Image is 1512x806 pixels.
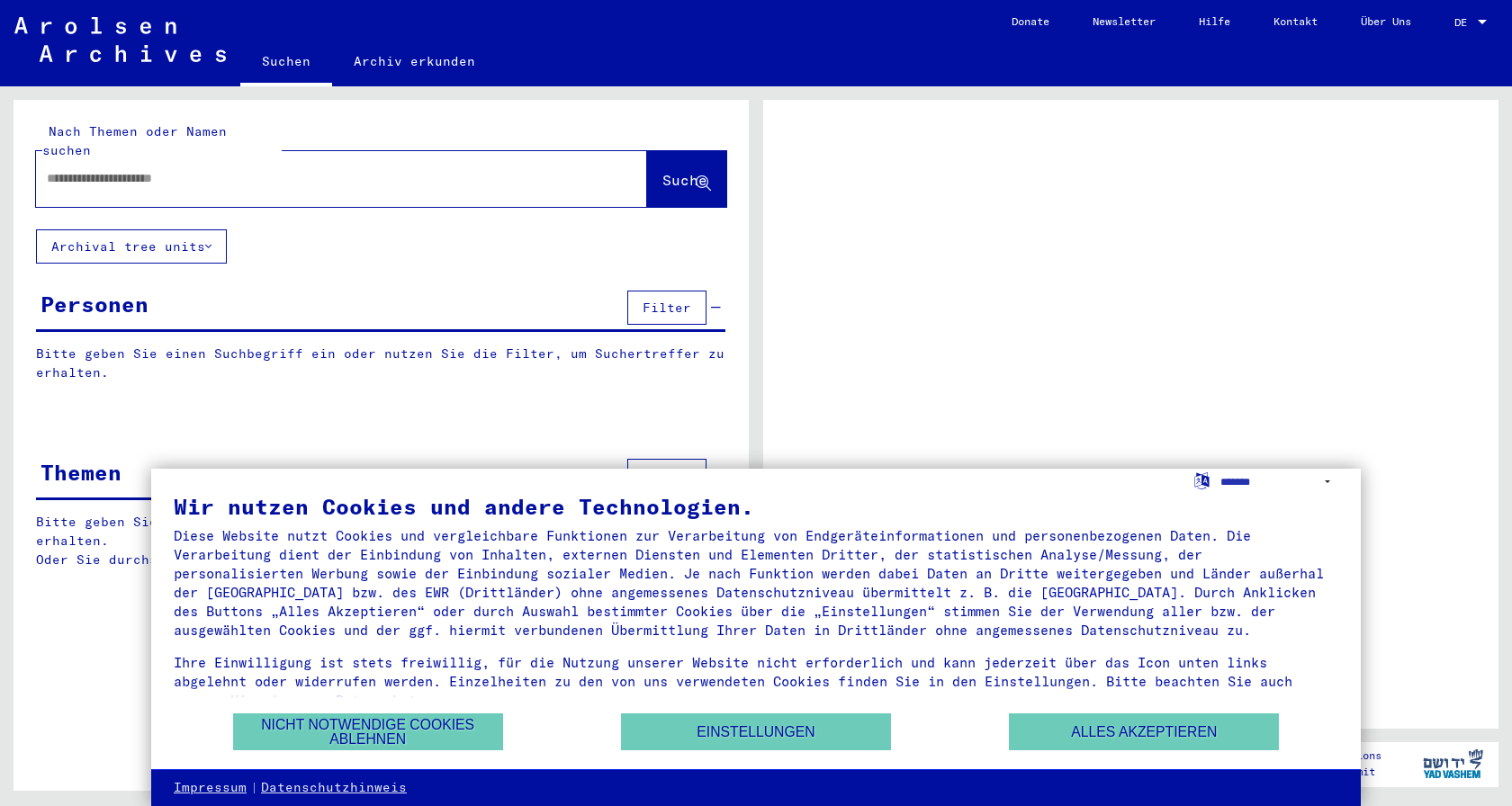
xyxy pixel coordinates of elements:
[233,713,503,750] button: Nicht notwendige Cookies ablehnen
[1220,469,1338,495] select: Sprache auswählen
[174,526,1338,640] div: Diese Website nutzt Cookies und vergleichbare Funktionen zur Verarbeitung von Endgeräteinformatio...
[647,151,726,207] button: Suche
[240,40,332,86] a: Suchen
[36,229,227,264] button: Archival tree units
[36,513,726,569] p: Bitte geben Sie einen Suchbegriff ein oder nutzen Sie die Filter, um Suchertreffer zu erhalten. O...
[40,456,121,488] div: Themen
[174,496,1338,517] div: Wir nutzen Cookies und andere Technologien.
[36,345,725,382] p: Bitte geben Sie einen Suchbegriff ein oder nutzen Sie die Filter, um Suchertreffer zu erhalten.
[261,779,407,797] a: Datenschutzhinweis
[643,300,691,316] span: Filter
[1192,471,1211,488] label: Sprache auswählen
[1009,713,1279,750] button: Alles akzeptieren
[174,779,247,797] a: Impressum
[1454,16,1474,29] span: DE
[627,291,706,325] button: Filter
[40,288,148,320] div: Personen
[174,653,1338,710] div: Ihre Einwilligung ist stets freiwillig, für die Nutzung unserer Website nicht erforderlich und ka...
[627,459,706,493] button: Filter
[332,40,497,83] a: Archiv erkunden
[643,468,691,484] span: Filter
[1419,741,1487,786] img: yv_logo.png
[662,171,707,189] span: Suche
[42,123,227,158] mat-label: Nach Themen oder Namen suchen
[14,17,226,62] img: Arolsen_neg.svg
[621,713,891,750] button: Einstellungen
